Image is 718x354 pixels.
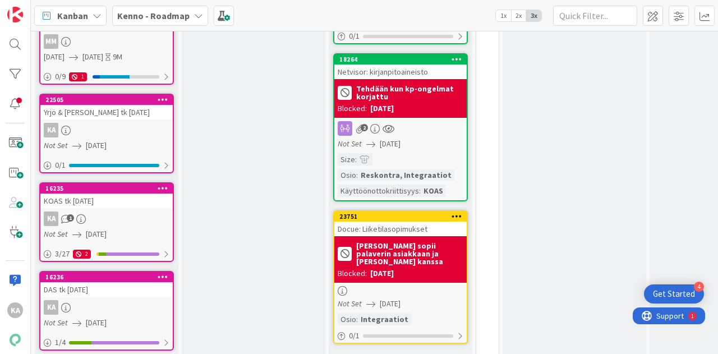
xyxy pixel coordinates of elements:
[40,183,173,194] div: 16235
[44,51,65,63] span: [DATE]
[40,95,173,105] div: 22505
[380,298,401,310] span: [DATE]
[358,313,411,325] div: Integraatiot
[113,51,122,63] div: 9M
[40,335,173,350] div: 1/4
[44,318,68,328] i: Not Set
[334,65,467,79] div: Netvisor: kirjanpitoaineisto
[40,272,173,282] div: 16236
[44,140,68,150] i: Not Set
[338,298,362,309] i: Not Set
[86,317,107,329] span: [DATE]
[44,34,58,49] div: MM
[40,105,173,119] div: Yrjö & [PERSON_NAME] tk [DATE]
[58,4,61,13] div: 1
[338,313,356,325] div: Osio
[40,183,173,208] div: 16235KOAS tk [DATE]
[69,72,87,81] div: 1
[361,124,368,131] span: 2
[44,300,58,315] div: KA
[44,229,68,239] i: Not Set
[40,123,173,137] div: KA
[40,300,173,315] div: KA
[40,272,173,297] div: 16236DAS tk [DATE]
[57,9,88,22] span: Kanban
[40,95,173,119] div: 22505Yrjö & [PERSON_NAME] tk [DATE]
[40,212,173,226] div: KA
[380,138,401,150] span: [DATE]
[370,268,394,279] div: [DATE]
[338,153,355,165] div: Size
[7,332,23,348] img: avatar
[511,10,526,21] span: 2x
[40,70,173,84] div: 0/91
[82,51,103,63] span: [DATE]
[45,185,173,192] div: 16235
[349,330,360,342] span: 0 / 1
[24,2,51,15] span: Support
[334,54,467,79] div: 18264Netvisor: kirjanpitoaineisto
[349,30,360,42] span: 0 / 1
[553,6,637,26] input: Quick Filter...
[644,284,704,304] div: Open Get Started checklist, remaining modules: 4
[7,302,23,318] div: KA
[334,212,467,222] div: 23751
[55,159,66,171] span: 0 / 1
[40,158,173,172] div: 0/1
[694,282,704,292] div: 4
[86,140,107,151] span: [DATE]
[45,96,173,104] div: 22505
[358,169,454,181] div: Reskontra, Integraatiot
[339,56,467,63] div: 18264
[356,242,463,265] b: [PERSON_NAME] sopii palaverin asiakkaan ja [PERSON_NAME] kanssa
[356,85,463,100] b: Tehdään kun kp-ongelmat korjattu
[338,103,367,114] div: Blocked:
[73,250,91,259] div: 2
[40,194,173,208] div: KOAS tk [DATE]
[334,54,467,65] div: 18264
[526,10,541,21] span: 3x
[356,169,358,181] span: :
[67,214,74,222] span: 1
[334,222,467,236] div: Docue: Liiketilasopimukset
[370,103,394,114] div: [DATE]
[338,185,419,197] div: Käyttöönottokriittisyys
[55,337,66,348] span: 1 / 4
[40,282,173,297] div: DAS tk [DATE]
[55,71,66,82] span: 0 / 9
[496,10,511,21] span: 1x
[355,153,357,165] span: :
[86,228,107,240] span: [DATE]
[7,7,23,22] img: Visit kanbanzone.com
[339,213,467,220] div: 23751
[356,313,358,325] span: :
[334,29,467,43] div: 0/1
[55,248,70,260] span: 3 / 27
[338,268,367,279] div: Blocked:
[653,288,695,300] div: Get Started
[338,139,362,149] i: Not Set
[40,34,173,49] div: MM
[334,212,467,236] div: 23751Docue: Liiketilasopimukset
[45,273,173,281] div: 16236
[421,185,446,197] div: KOAS
[338,169,356,181] div: Osio
[419,185,421,197] span: :
[44,123,58,137] div: KA
[40,247,173,261] div: 3/272
[44,212,58,226] div: KA
[117,10,190,21] b: Kenno - Roadmap
[334,329,467,343] div: 0/1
